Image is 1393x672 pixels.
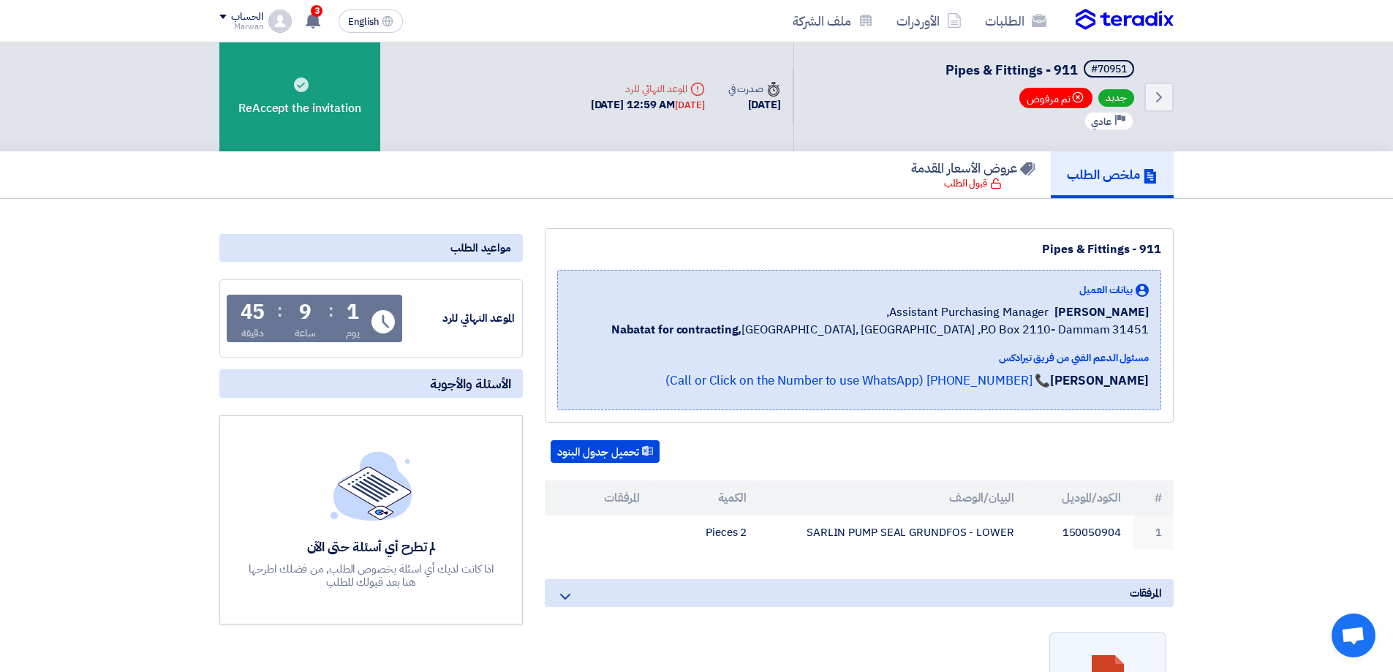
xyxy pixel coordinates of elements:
[247,538,496,555] div: لم تطرح أي أسئلة حتى الآن
[945,60,1078,80] span: Pipes & Fittings - 911
[652,480,758,516] th: الكمية
[219,42,380,151] div: ReAccept the invitation
[758,480,1025,516] th: البيان/الوصف
[311,5,322,17] span: 3
[665,371,1050,390] a: 📞 [PHONE_NUMBER] (Call or Click on the Number to use WhatsApp)
[652,516,758,550] td: 2 Pieces
[339,10,403,33] button: English
[299,302,312,322] div: 9
[430,375,511,392] span: الأسئلة والأجوبة
[728,81,781,97] div: صدرت في
[241,325,264,341] div: دقيقة
[758,516,1025,550] td: SARLIN PUMP SEAL GRUNDFOS - LOWER
[219,23,263,31] div: Marwan
[1054,303,1149,321] span: [PERSON_NAME]
[591,81,705,97] div: الموعد النهائي للرد
[885,4,973,38] a: الأوردرات
[611,321,742,339] b: Nabatat for contracting,
[551,440,660,464] button: تحميل جدول البنود
[295,325,316,341] div: ساعة
[1079,282,1133,298] span: بيانات العميل
[1026,516,1133,550] td: 150050904
[346,325,360,341] div: يوم
[973,4,1058,38] a: الطلبات
[231,11,263,23] div: الحساب
[241,302,265,322] div: 45
[277,298,282,324] div: :
[1133,480,1174,516] th: #
[1091,64,1127,75] div: #70951
[886,303,1049,321] span: Assistant Purchasing Manager,
[1067,166,1158,183] h5: ملخص الطلب
[591,97,705,113] div: [DATE] 12:59 AM
[331,451,412,520] img: empty_state_list.svg
[611,321,1149,339] span: [GEOGRAPHIC_DATA], [GEOGRAPHIC_DATA] ,P.O Box 2110- Dammam 31451
[1076,9,1174,31] img: Teradix logo
[328,298,333,324] div: :
[1019,88,1092,108] span: تم مرفوض
[247,562,496,589] div: اذا كانت لديك أي اسئلة بخصوص الطلب, من فضلك اطرحها هنا بعد قبولك للطلب
[1130,585,1162,601] span: المرفقات
[611,350,1149,366] div: مسئول الدعم الفني من فريق تيرادكس
[557,241,1161,258] div: Pipes & Fittings - 911
[1091,115,1111,129] span: عادي
[1051,151,1174,198] a: ملخص الطلب
[268,10,292,33] img: profile_test.png
[945,60,1137,80] h5: Pipes & Fittings - 911
[219,234,523,262] div: مواعيد الطلب
[405,310,515,327] div: الموعد النهائي للرد
[347,302,359,322] div: 1
[944,176,1002,191] div: قبول الطلب
[728,97,781,113] div: [DATE]
[1050,371,1149,390] strong: [PERSON_NAME]
[895,151,1051,198] a: عروض الأسعار المقدمة قبول الطلب
[1026,480,1133,516] th: الكود/الموديل
[1332,614,1375,657] div: Open chat
[348,17,379,27] span: English
[781,4,885,38] a: ملف الشركة
[911,159,1035,176] h5: عروض الأسعار المقدمة
[1133,516,1174,550] td: 1
[1098,89,1134,107] span: جديد
[545,480,652,516] th: المرفقات
[675,98,704,113] div: [DATE]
